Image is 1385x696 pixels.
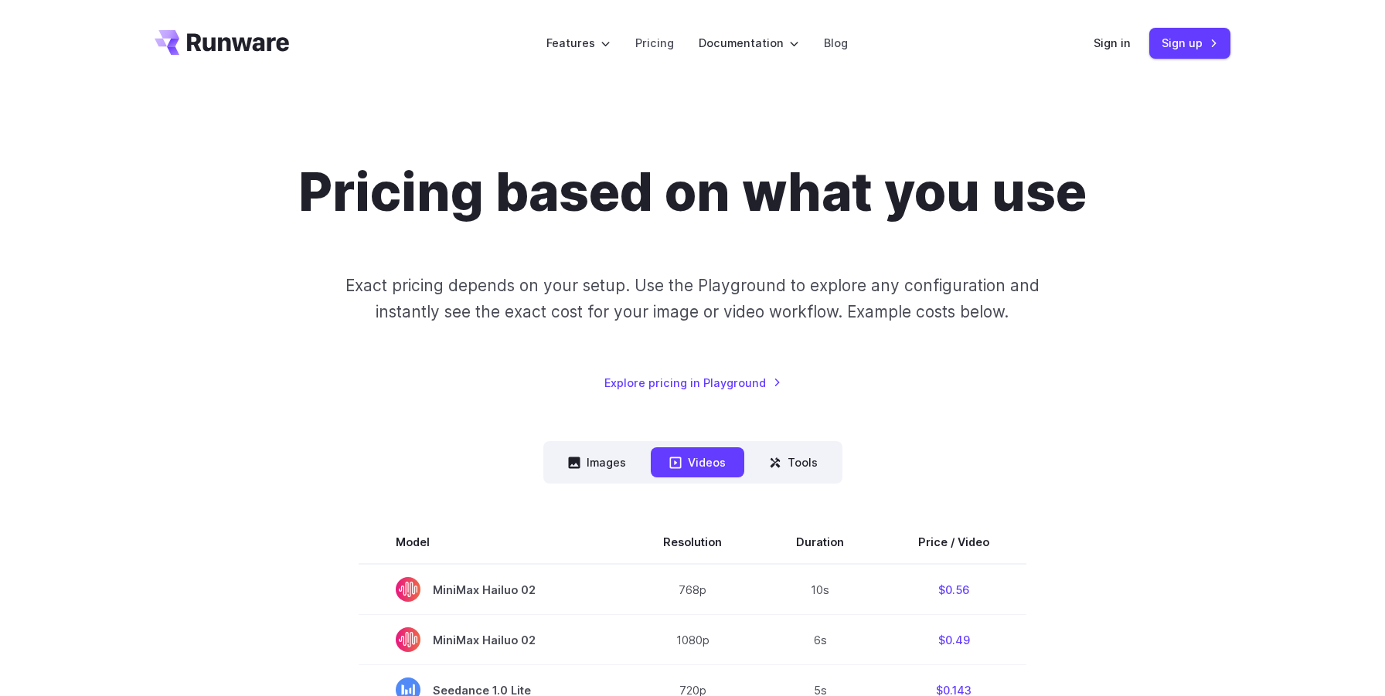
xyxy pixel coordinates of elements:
a: Pricing [635,34,674,52]
a: Sign in [1094,34,1131,52]
button: Tools [750,447,836,477]
p: Exact pricing depends on your setup. Use the Playground to explore any configuration and instantl... [316,273,1069,324]
label: Features [546,34,611,52]
button: Videos [651,447,744,477]
a: Explore pricing in Playground [604,374,781,392]
td: 768p [626,564,759,615]
th: Duration [759,521,881,564]
h1: Pricing based on what you use [298,161,1087,223]
a: Blog [824,34,848,52]
th: Price / Video [881,521,1026,564]
button: Images [550,447,645,477]
th: Resolution [626,521,759,564]
a: Sign up [1149,28,1230,58]
span: MiniMax Hailuo 02 [396,627,589,652]
td: 10s [759,564,881,615]
a: Go to / [155,30,289,55]
span: MiniMax Hailuo 02 [396,577,589,602]
label: Documentation [699,34,799,52]
td: 6s [759,615,881,665]
th: Model [359,521,626,564]
td: $0.56 [881,564,1026,615]
td: 1080p [626,615,759,665]
td: $0.49 [881,615,1026,665]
